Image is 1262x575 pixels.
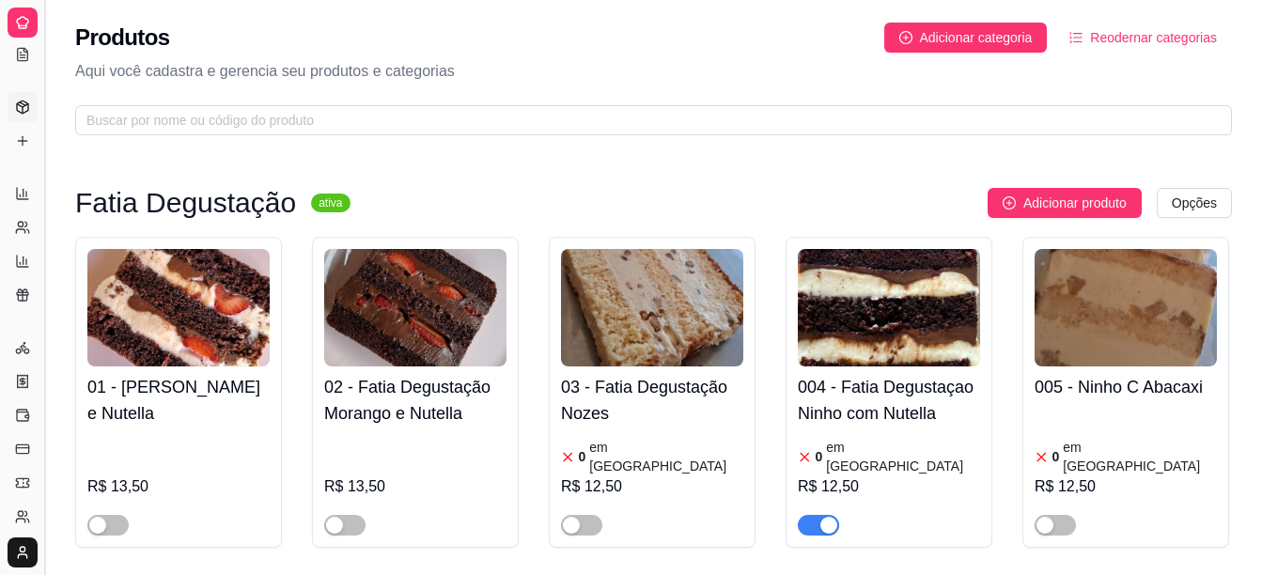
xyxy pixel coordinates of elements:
article: em [GEOGRAPHIC_DATA] [1063,438,1217,475]
span: Adicionar categoria [920,27,1033,48]
img: product-image [324,249,506,366]
p: Aqui você cadastra e gerencia seu produtos e categorias [75,60,1232,83]
button: Reodernar categorias [1054,23,1232,53]
input: Buscar por nome ou código do produto [86,110,1206,131]
span: Reodernar categorias [1090,27,1217,48]
h3: Fatia Degustação [75,192,296,214]
img: product-image [561,249,743,366]
div: R$ 13,50 [324,475,506,498]
h2: Produtos [75,23,170,53]
span: Adicionar produto [1023,193,1127,213]
span: plus-circle [899,31,912,44]
article: em [GEOGRAPHIC_DATA] [589,438,743,475]
img: product-image [798,249,980,366]
button: Adicionar produto [988,188,1142,218]
div: R$ 12,50 [798,475,980,498]
div: R$ 12,50 [1035,475,1217,498]
h4: 02 - Fatia Degustação Morango e Nutella [324,374,506,427]
button: Opções [1157,188,1232,218]
span: Opções [1172,193,1217,213]
article: 0 [816,447,823,466]
article: 0 [1052,447,1060,466]
div: R$ 13,50 [87,475,270,498]
img: product-image [1035,249,1217,366]
div: R$ 12,50 [561,475,743,498]
span: ordered-list [1069,31,1083,44]
button: Adicionar categoria [884,23,1048,53]
article: em [GEOGRAPHIC_DATA] [826,438,980,475]
h4: 004 - Fatia Degustaçao Ninho com Nutella [798,374,980,427]
span: plus-circle [1003,196,1016,210]
sup: ativa [311,194,350,212]
img: product-image [87,249,270,366]
article: 0 [579,447,586,466]
h4: 005 - Ninho C Abacaxi [1035,374,1217,400]
h4: 01 - [PERSON_NAME] e Nutella [87,374,270,427]
h4: 03 - Fatia Degustação Nozes [561,374,743,427]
